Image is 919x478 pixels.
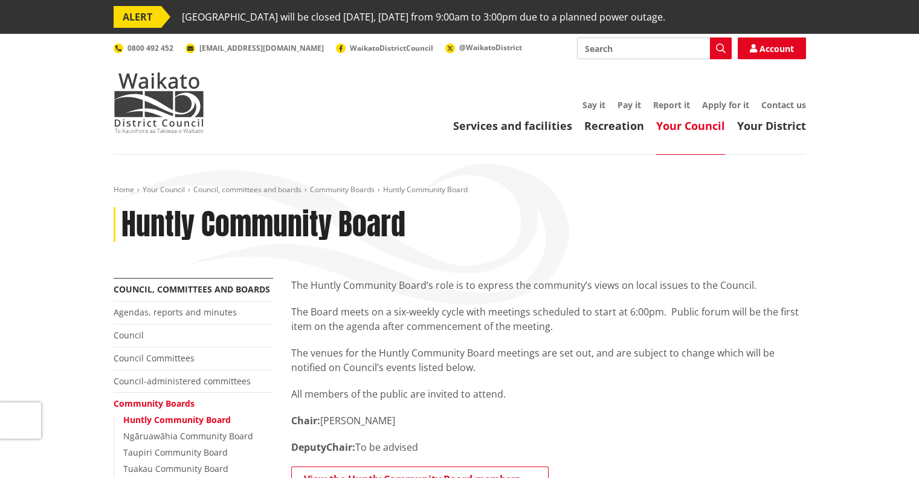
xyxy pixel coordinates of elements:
a: Agendas, reports and minutes [114,306,237,318]
strong: Chair: [291,414,320,427]
p: The venues for the Huntly Community Board meetings are set out, and are subject to change which w... [291,346,806,375]
a: Report it [653,99,690,111]
a: Community Boards [114,398,195,409]
a: Pay it [618,99,641,111]
a: Ngāruawāhia Community Board [123,430,253,442]
span: ALERT [114,6,161,28]
a: Huntly Community Board [123,414,231,425]
a: Say it [582,99,605,111]
a: Your District [737,118,806,133]
p: The Board meets on a six-weekly cycle with meetings scheduled to start at 6:00pm. Public forum wi... [291,305,806,334]
a: Council Committees [114,352,195,364]
span: WaikatoDistrictCouncil [350,43,433,53]
strong: Deputy [291,441,326,454]
a: Account [738,37,806,59]
a: Taupiri Community Board [123,447,228,458]
nav: breadcrumb [114,185,806,195]
a: Services and facilities [453,118,572,133]
span: [EMAIL_ADDRESS][DOMAIN_NAME] [199,43,324,53]
input: Search input [577,37,732,59]
a: Tuakau Community Board [123,463,228,474]
strong: Chair: [326,441,355,454]
a: [EMAIL_ADDRESS][DOMAIN_NAME] [185,43,324,53]
p: To be advised [291,440,806,454]
span: @WaikatoDistrict [459,42,522,53]
a: Council-administered committees [114,375,251,387]
a: Apply for it [702,99,749,111]
a: Council [114,329,144,341]
a: Council, committees and boards [114,283,270,295]
a: Your Council [143,184,185,195]
span: [GEOGRAPHIC_DATA] will be closed [DATE], [DATE] from 9:00am to 3:00pm due to a planned power outage. [182,6,665,28]
p: All members of the public are invited to attend. [291,387,806,401]
span: Huntly Community Board [383,184,468,195]
a: WaikatoDistrictCouncil [336,43,433,53]
a: 0800 492 452 [114,43,173,53]
a: Home [114,184,134,195]
a: Council, committees and boards [193,184,301,195]
img: Waikato District Council - Te Kaunihera aa Takiwaa o Waikato [114,73,204,133]
a: Contact us [761,99,806,111]
span: 0800 492 452 [127,43,173,53]
a: Recreation [584,118,644,133]
p: [PERSON_NAME] [291,413,806,428]
h1: Huntly Community Board [121,207,405,242]
a: @WaikatoDistrict [445,42,522,53]
p: The Huntly Community Board’s role is to express the community’s views on local issues to the Coun... [291,278,806,292]
a: Community Boards [310,184,375,195]
a: Your Council [656,118,725,133]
